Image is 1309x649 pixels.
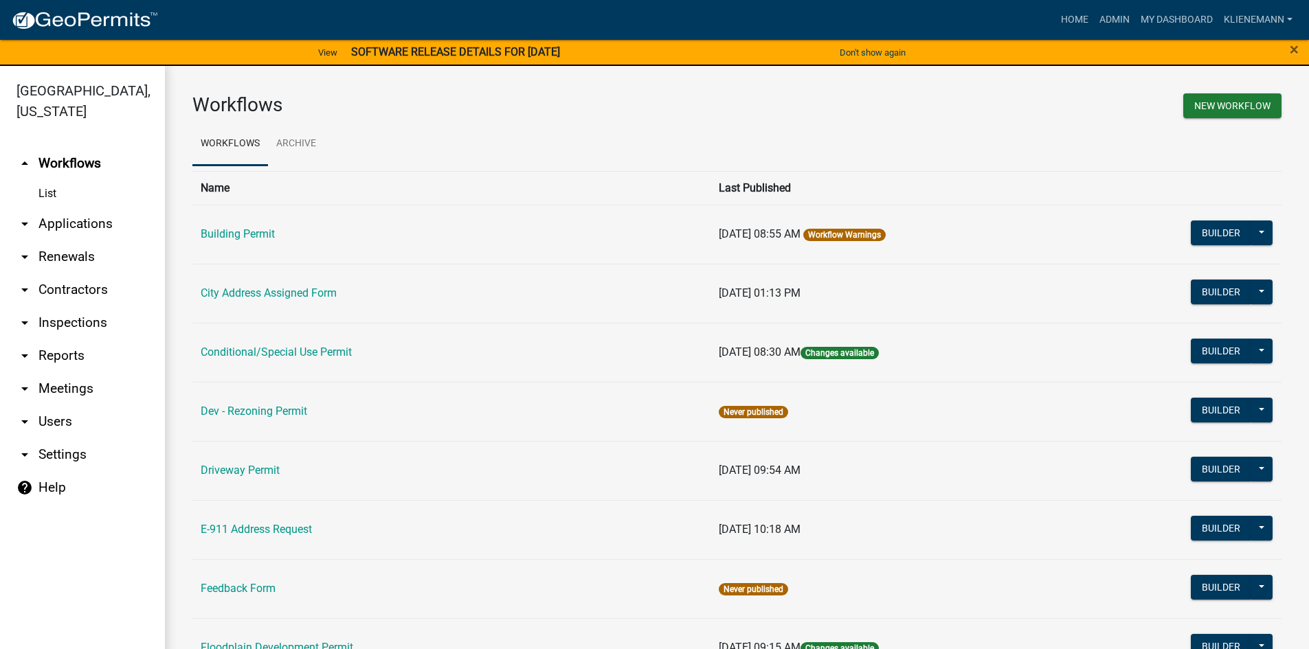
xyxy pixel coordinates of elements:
[16,413,33,430] i: arrow_drop_down
[719,286,801,299] span: [DATE] 01:13 PM
[719,523,801,536] span: [DATE] 10:18 AM
[719,406,788,418] span: Never published
[16,155,33,172] i: arrow_drop_up
[16,479,33,496] i: help
[719,583,788,595] span: Never published
[1290,40,1299,59] span: ×
[16,348,33,364] i: arrow_drop_down
[834,41,911,64] button: Don't show again
[719,464,801,477] span: [DATE] 09:54 AM
[1191,575,1251,600] button: Builder
[192,122,268,166] a: Workflows
[201,345,352,358] a: Conditional/Special Use Permit
[16,315,33,331] i: arrow_drop_down
[1191,516,1251,540] button: Builder
[192,171,711,205] th: Name
[16,380,33,397] i: arrow_drop_down
[1191,220,1251,245] button: Builder
[351,45,560,58] strong: SOFTWARE RELEASE DETAILS FOR [DATE]
[1135,7,1218,33] a: My Dashboard
[1055,7,1094,33] a: Home
[1218,7,1298,33] a: klienemann
[16,446,33,463] i: arrow_drop_down
[719,227,801,240] span: [DATE] 08:55 AM
[801,347,879,359] span: Changes available
[201,405,307,418] a: Dev - Rezoning Permit
[1191,457,1251,481] button: Builder
[1183,93,1282,118] button: New Workflow
[192,93,727,117] h3: Workflows
[16,216,33,232] i: arrow_drop_down
[808,230,881,240] a: Workflow Warnings
[201,523,312,536] a: E-911 Address Request
[16,282,33,298] i: arrow_drop_down
[1191,398,1251,422] button: Builder
[201,227,275,240] a: Building Permit
[1094,7,1135,33] a: Admin
[201,464,280,477] a: Driveway Permit
[1290,41,1299,58] button: Close
[1191,280,1251,304] button: Builder
[201,582,276,595] a: Feedback Form
[16,249,33,265] i: arrow_drop_down
[719,345,801,358] span: [DATE] 08:30 AM
[1191,339,1251,363] button: Builder
[268,122,324,166] a: Archive
[201,286,337,299] a: City Address Assigned Form
[313,41,343,64] a: View
[711,171,1081,205] th: Last Published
